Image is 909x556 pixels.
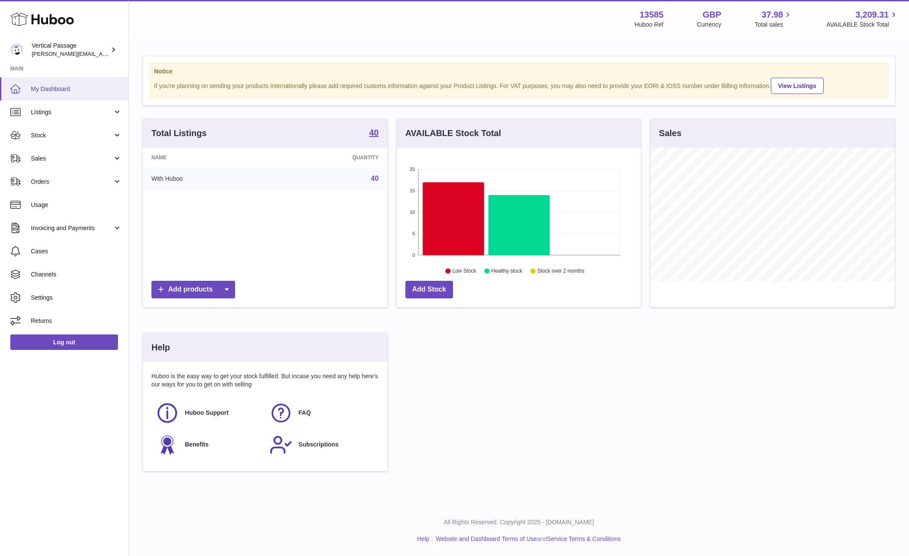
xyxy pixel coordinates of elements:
a: Log out [10,334,118,350]
a: FAQ [269,401,374,425]
strong: Notice [154,67,884,76]
a: Benefits [156,433,261,456]
span: Returns [31,317,122,325]
strong: 13585 [640,9,664,21]
h3: Help [151,342,170,353]
p: All Rights Reserved. Copyright 2025 - [DOMAIN_NAME] [136,518,902,526]
div: Currency [697,21,722,29]
a: Website and Dashboard Terms of Use [436,535,537,542]
span: Subscriptions [299,441,338,449]
a: Subscriptions [269,433,374,456]
text: Stock over 2 months [538,268,584,274]
a: Help [417,535,429,542]
a: View Listings [771,78,824,94]
h3: Total Listings [151,128,207,139]
span: Channels [31,270,122,279]
h3: AVAILABLE Stock Total [405,128,501,139]
text: 5 [412,231,415,236]
text: 15 [410,188,415,193]
span: Invoicing and Payments [31,224,113,232]
span: Sales [31,155,113,163]
div: If you're planning on sending your products internationally please add required customs informati... [154,76,884,94]
text: 20 [410,167,415,172]
span: Total sales [755,21,793,29]
h3: Sales [659,128,681,139]
span: Usage [31,201,122,209]
text: Healthy stock [491,268,522,274]
a: Service Terms & Conditions [547,535,621,542]
text: 10 [410,210,415,215]
span: My Dashboard [31,85,122,93]
li: and [433,535,621,543]
span: 37.98 [761,9,783,21]
th: Name [143,148,272,167]
td: With Huboo [143,167,272,190]
span: [PERSON_NAME][EMAIL_ADDRESS][DOMAIN_NAME] [32,50,172,57]
span: AVAILABLE Stock Total [826,21,899,29]
a: Add products [151,281,235,298]
div: Vertical Passage [32,42,109,58]
span: FAQ [299,409,311,417]
text: 0 [412,252,415,258]
a: Huboo Support [156,401,261,425]
a: Add Stock [405,281,453,298]
span: Benefits [185,441,208,449]
span: Cases [31,247,122,255]
a: 40 [369,128,378,139]
a: 37.98 Total sales [755,9,793,29]
span: Stock [31,131,113,140]
a: 3,209.31 AVAILABLE Stock Total [826,9,899,29]
span: 3,209.31 [855,9,889,21]
strong: 40 [369,128,378,137]
span: Settings [31,294,122,302]
span: Listings [31,108,113,116]
img: ryan@verticalpassage.com [10,43,23,56]
strong: GBP [703,9,721,21]
a: 40 [371,175,379,182]
div: Huboo Ref [635,21,664,29]
text: Low Stock [453,268,477,274]
th: Quantity [272,148,387,167]
span: Huboo Support [185,409,229,417]
p: Huboo is the easy way to get your stock fulfilled. But incase you need any help here's our ways f... [151,372,379,389]
span: Orders [31,178,113,186]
